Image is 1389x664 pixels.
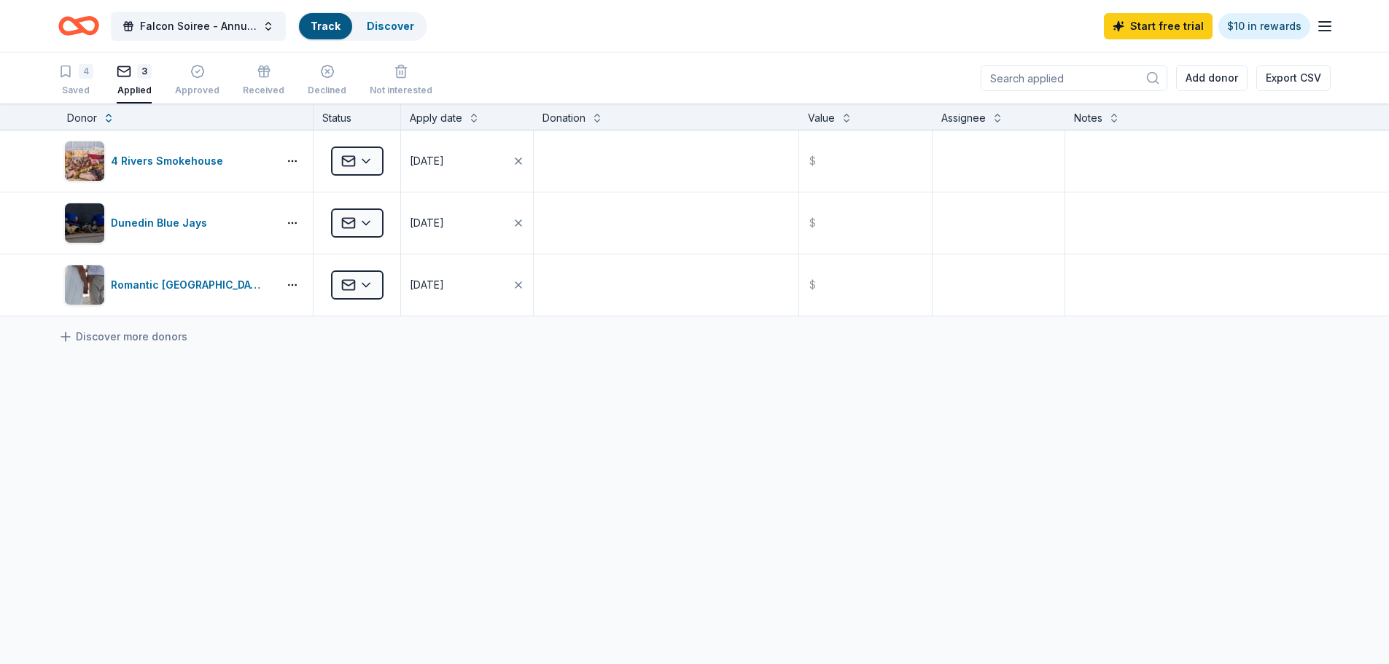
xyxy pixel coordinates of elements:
[401,130,533,192] button: [DATE]
[243,85,284,96] div: Received
[308,85,346,96] div: Declined
[58,58,93,103] button: 4Saved
[314,103,401,130] div: Status
[64,265,272,305] button: Image for Romantic Honeymoon IslandRomantic [GEOGRAPHIC_DATA]
[67,109,97,127] div: Donor
[64,203,272,243] button: Image for Dunedin Blue JaysDunedin Blue Jays
[175,58,219,103] button: Approved
[65,203,104,243] img: Image for Dunedin Blue Jays
[367,20,414,32] a: Discover
[308,58,346,103] button: Declined
[1176,65,1248,91] button: Add donor
[410,109,462,127] div: Apply date
[58,9,99,43] a: Home
[58,85,93,96] div: Saved
[111,152,229,170] div: 4 Rivers Smokehouse
[117,58,152,103] button: 3Applied
[370,85,432,96] div: Not interested
[941,109,986,127] div: Assignee
[117,85,152,96] div: Applied
[410,276,444,294] div: [DATE]
[1218,13,1310,39] a: $10 in rewards
[111,276,272,294] div: Romantic [GEOGRAPHIC_DATA]
[1074,109,1102,127] div: Notes
[401,192,533,254] button: [DATE]
[111,214,213,232] div: Dunedin Blue Jays
[1104,13,1213,39] a: Start free trial
[111,12,286,41] button: Falcon Soiree - Annual Auction
[297,12,427,41] button: TrackDiscover
[65,141,104,181] img: Image for 4 Rivers Smokehouse
[58,328,187,345] a: Discover more donors
[243,58,284,103] button: Received
[79,64,93,79] div: 4
[981,65,1167,91] input: Search applied
[137,64,152,79] div: 3
[542,109,585,127] div: Donation
[1256,65,1331,91] button: Export CSV
[370,58,432,103] button: Not interested
[64,141,272,181] button: Image for 4 Rivers Smokehouse4 Rivers Smokehouse
[175,85,219,96] div: Approved
[808,109,835,127] div: Value
[311,20,341,32] a: Track
[401,254,533,316] button: [DATE]
[140,17,257,35] span: Falcon Soiree - Annual Auction
[410,152,444,170] div: [DATE]
[410,214,444,232] div: [DATE]
[65,265,104,305] img: Image for Romantic Honeymoon Island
